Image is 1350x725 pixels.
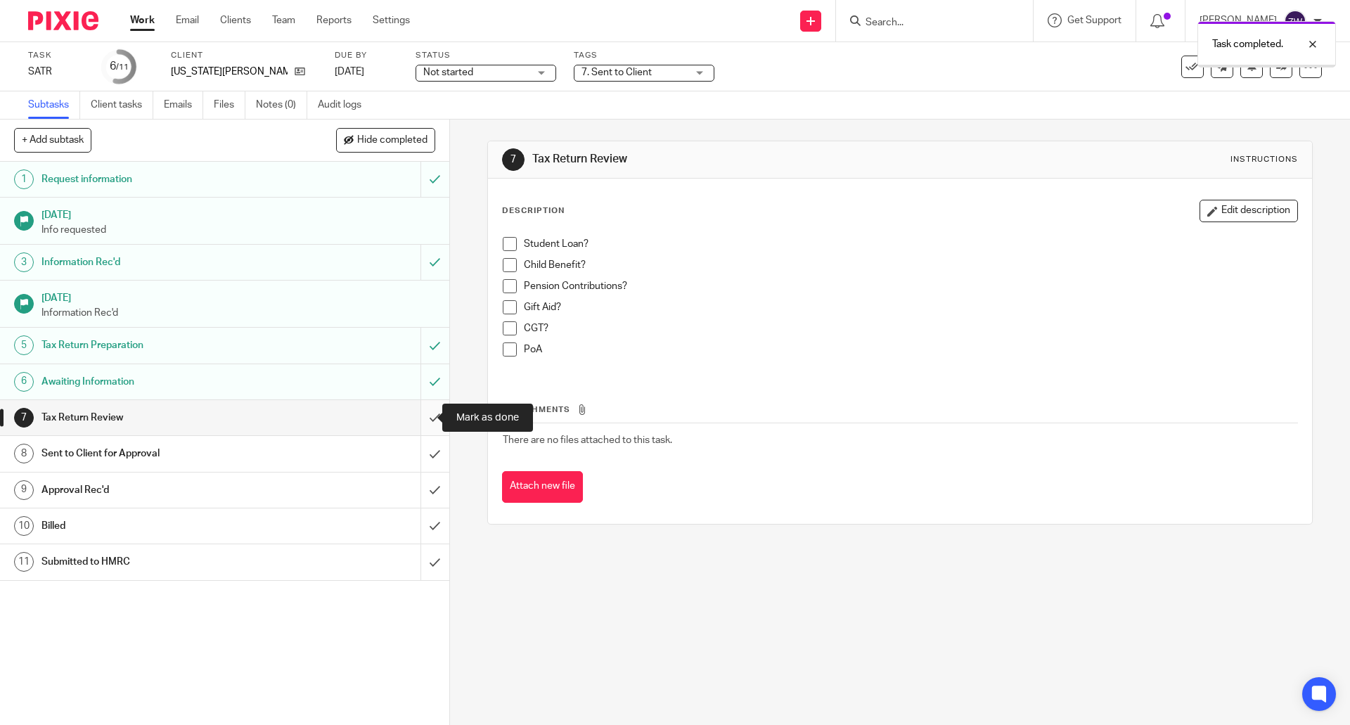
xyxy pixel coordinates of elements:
span: 7. Sent to Client [581,68,652,77]
label: Status [416,50,556,61]
a: Client tasks [91,91,153,119]
p: Pension Contributions? [524,279,1297,293]
h1: Tax Return Review [532,152,930,167]
div: 1 [14,169,34,189]
div: 11 [14,552,34,572]
h1: Billed [41,515,285,537]
span: Not started [423,68,473,77]
div: Instructions [1230,154,1298,165]
h1: Request information [41,169,285,190]
label: Task [28,50,84,61]
div: 6 [110,58,129,75]
div: 3 [14,252,34,272]
div: 7 [14,408,34,428]
p: CGT? [524,321,1297,335]
a: Audit logs [318,91,372,119]
a: Email [176,13,199,27]
span: Attachments [503,406,570,413]
span: Hide completed [357,135,427,146]
h1: Approval Rec'd [41,480,285,501]
p: Task completed. [1212,37,1283,51]
div: SATR [28,65,84,79]
span: [DATE] [335,67,364,77]
div: 5 [14,335,34,355]
div: 9 [14,480,34,500]
p: Information Rec'd [41,306,435,320]
a: Team [272,13,295,27]
h1: Submitted to HMRC [41,551,285,572]
label: Client [171,50,317,61]
a: Notes (0) [256,91,307,119]
p: Info requested [41,223,435,237]
div: 10 [14,516,34,536]
h1: Information Rec'd [41,252,285,273]
img: Pixie [28,11,98,30]
small: /11 [116,63,129,71]
h1: Sent to Client for Approval [41,443,285,464]
button: + Add subtask [14,128,91,152]
h1: [DATE] [41,205,435,222]
label: Due by [335,50,398,61]
label: Tags [574,50,714,61]
p: Gift Aid? [524,300,1297,314]
a: Clients [220,13,251,27]
div: 8 [14,444,34,463]
p: PoA [524,342,1297,357]
h1: Tax Return Review [41,407,285,428]
img: svg%3E [1284,10,1306,32]
button: Hide completed [336,128,435,152]
a: Files [214,91,245,119]
div: 7 [502,148,525,171]
button: Edit description [1200,200,1298,222]
p: Student Loan? [524,237,1297,251]
a: Work [130,13,155,27]
p: Child Benefit? [524,258,1297,272]
h1: Tax Return Preparation [41,335,285,356]
h1: Awaiting Information [41,371,285,392]
span: There are no files attached to this task. [503,435,672,445]
p: [US_STATE][PERSON_NAME] [171,65,288,79]
a: Subtasks [28,91,80,119]
div: 6 [14,372,34,392]
a: Reports [316,13,352,27]
h1: [DATE] [41,288,435,305]
p: Description [502,205,565,217]
a: Emails [164,91,203,119]
a: Settings [373,13,410,27]
button: Attach new file [502,471,583,503]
